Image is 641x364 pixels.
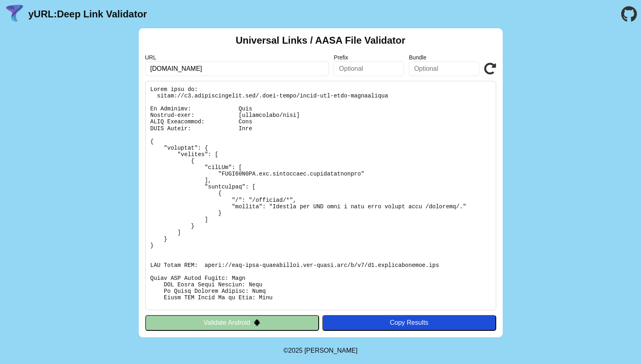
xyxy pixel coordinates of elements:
div: Copy Results [326,319,492,326]
img: droidIcon.svg [254,319,260,326]
footer: © [283,337,358,364]
input: Optional [334,61,404,76]
a: Michael Ibragimchayev's Personal Site [305,347,358,354]
label: Prefix [334,54,404,61]
img: yURL Logo [4,4,25,25]
span: 2025 [288,347,303,354]
label: URL [145,54,329,61]
input: Required [145,61,329,76]
button: Copy Results [322,315,496,330]
input: Optional [409,61,479,76]
button: Validate Android [145,315,319,330]
pre: Lorem ipsu do: sitam://c3.adipiscingelit.sed/.doei-tempo/incid-utl-etdo-magnaaliqua En Adminimv: ... [145,81,496,310]
a: yURL:Deep Link Validator [28,8,147,20]
label: Bundle [409,54,479,61]
h2: Universal Links / AASA File Validator [236,35,406,46]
